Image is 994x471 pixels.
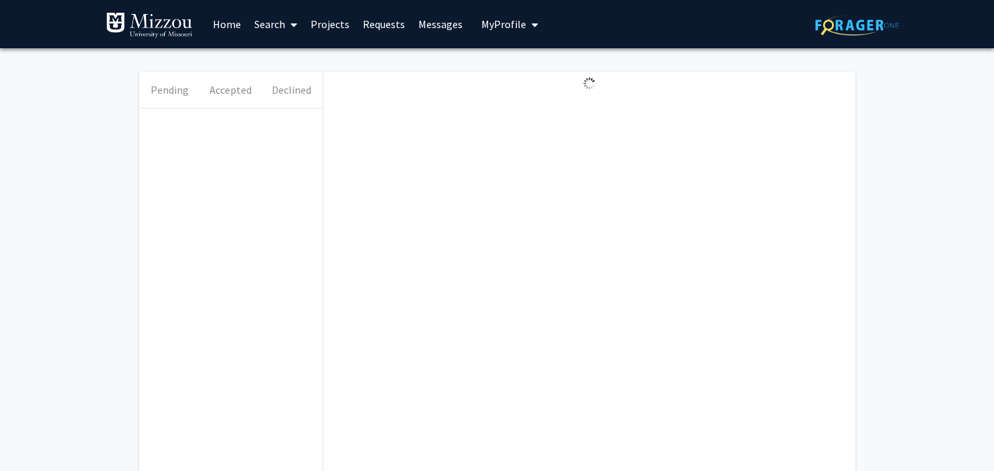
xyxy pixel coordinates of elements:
img: ForagerOne Logo [815,15,899,36]
a: Search [248,1,304,48]
button: Declined [261,72,322,108]
img: University of Missouri Logo [106,12,193,39]
a: Requests [356,1,412,48]
a: Projects [304,1,356,48]
button: Accepted [200,72,261,108]
a: Messages [412,1,469,48]
img: Loading [578,72,601,95]
button: Pending [139,72,200,108]
a: Home [206,1,248,48]
span: My Profile [481,17,526,31]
